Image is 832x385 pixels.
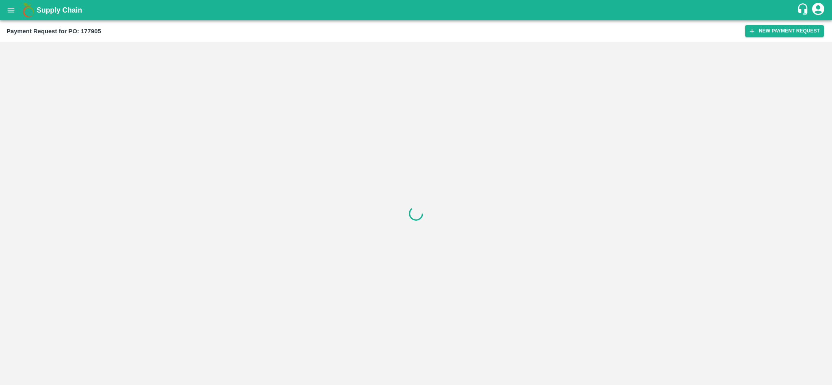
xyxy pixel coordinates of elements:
a: Supply Chain [37,4,797,16]
button: open drawer [2,1,20,19]
div: customer-support [797,3,811,17]
b: Supply Chain [37,6,82,14]
b: Payment Request for PO: 177905 [6,28,101,34]
button: New Payment Request [745,25,824,37]
img: logo [20,2,37,18]
div: account of current user [811,2,826,19]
